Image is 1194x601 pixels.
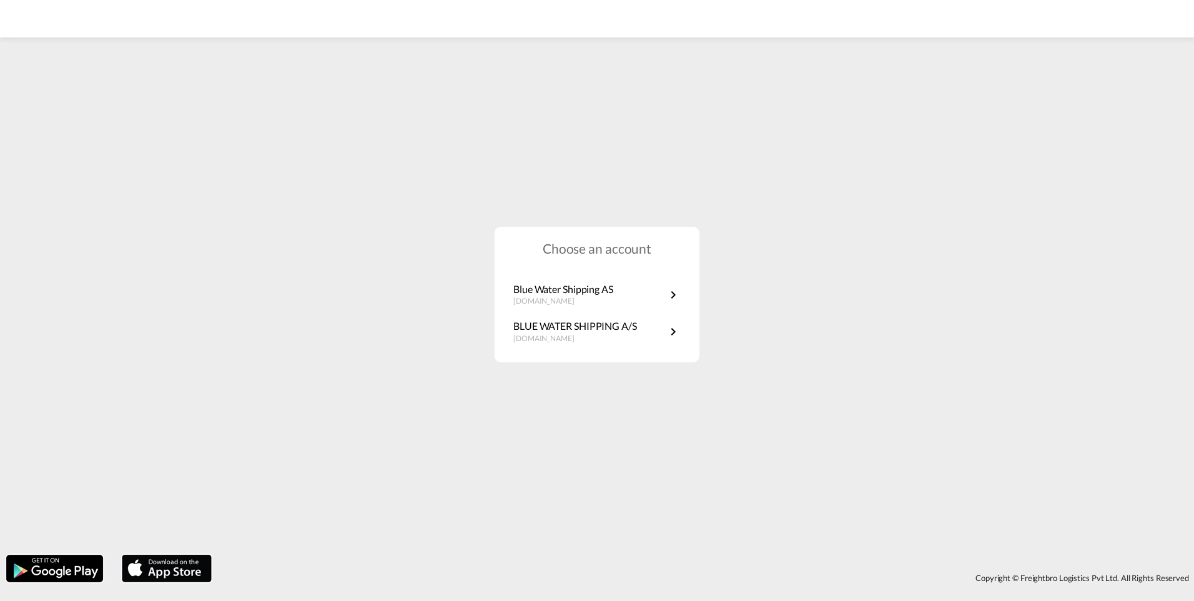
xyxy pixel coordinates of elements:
[666,287,681,302] md-icon: icon-chevron-right
[218,567,1194,589] div: Copyright © Freightbro Logistics Pvt Ltd. All Rights Reserved
[513,319,637,333] p: BLUE WATER SHIPPING A/S
[513,282,681,307] a: Blue Water Shipping AS[DOMAIN_NAME]
[513,296,613,307] p: [DOMAIN_NAME]
[5,554,104,584] img: google.png
[513,334,637,344] p: [DOMAIN_NAME]
[121,554,213,584] img: apple.png
[666,324,681,339] md-icon: icon-chevron-right
[513,319,681,344] a: BLUE WATER SHIPPING A/S[DOMAIN_NAME]
[513,282,613,296] p: Blue Water Shipping AS
[495,239,699,257] h1: Choose an account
